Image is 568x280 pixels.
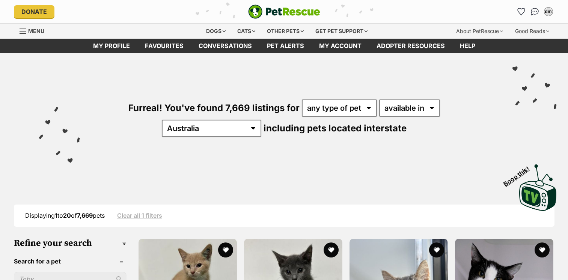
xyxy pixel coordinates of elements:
span: Boop this! [502,160,537,187]
a: My profile [86,39,137,53]
a: Menu [20,24,50,37]
div: Get pet support [310,24,373,39]
h3: Refine your search [14,238,127,248]
ul: Account quick links [515,6,554,18]
span: Displaying to of pets [25,212,105,219]
a: conversations [191,39,259,53]
div: About PetRescue [451,24,508,39]
button: favourite [535,242,550,257]
a: Pet alerts [259,39,312,53]
span: Menu [28,28,44,34]
img: chat-41dd97257d64d25036548639549fe6c8038ab92f7586957e7f3b1b290dea8141.svg [531,8,539,15]
a: Conversations [529,6,541,18]
span: Furreal! You've found 7,669 listings for [128,102,300,113]
button: My account [542,6,554,18]
a: Donate [14,5,54,18]
img: PetRescue TV logo [519,164,557,211]
div: Other pets [262,24,309,39]
a: Clear all 1 filters [117,212,162,219]
img: logo-e224e6f780fb5917bec1dbf3a21bbac754714ae5b6737aabdf751b685950b380.svg [248,5,320,19]
a: Adopter resources [369,39,452,53]
strong: 1 [55,212,57,219]
span: including pets located interstate [264,123,407,134]
a: Favourites [515,6,527,18]
a: Boop this! [519,158,557,212]
a: My account [312,39,369,53]
div: Good Reads [510,24,554,39]
button: favourite [324,242,339,257]
div: Cats [232,24,261,39]
strong: 7,669 [77,212,93,219]
div: Dogs [201,24,231,39]
div: dm [545,8,552,15]
button: favourite [218,242,233,257]
a: PetRescue [248,5,320,19]
strong: 20 [63,212,71,219]
button: favourite [429,242,444,257]
header: Search for a pet [14,258,127,265]
a: Help [452,39,483,53]
a: Favourites [137,39,191,53]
